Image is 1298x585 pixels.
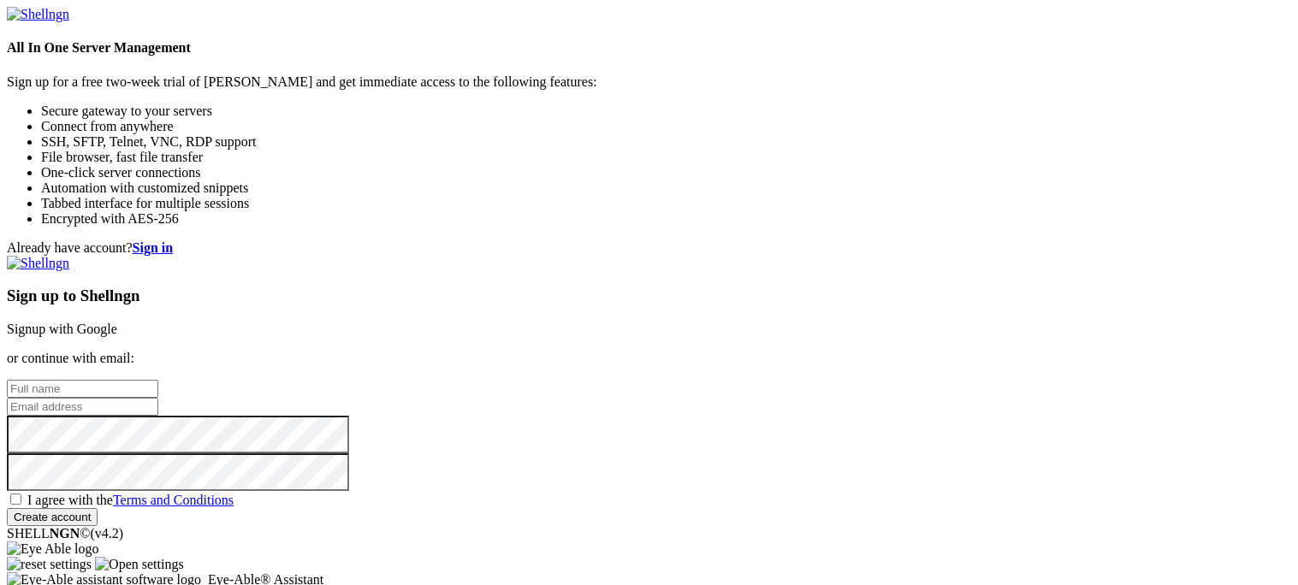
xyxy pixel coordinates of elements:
img: Shellngn [7,7,69,22]
a: Terms and Conditions [113,493,234,507]
li: Secure gateway to your servers [41,103,1291,119]
input: Create account [7,508,98,526]
p: or continue with email: [7,351,1291,366]
li: Encrypted with AES-256 [41,211,1291,227]
input: I agree with theTerms and Conditions [10,493,21,505]
span: I agree with the [27,493,234,507]
li: File browser, fast file transfer [41,150,1291,165]
img: Shellngn [7,256,69,271]
p: Sign up for a free two-week trial of [PERSON_NAME] and get immediate access to the following feat... [7,74,1291,90]
li: One-click server connections [41,165,1291,180]
li: Connect from anywhere [41,119,1291,134]
span: SHELL © [7,526,123,541]
a: Signup with Google [7,322,117,336]
input: Full name [7,380,158,398]
h3: Sign up to Shellngn [7,287,1291,305]
b: NGN [50,526,80,541]
li: SSH, SFTP, Telnet, VNC, RDP support [41,134,1291,150]
a: Sign in [133,240,174,255]
li: Tabbed interface for multiple sessions [41,196,1291,211]
input: Email address [7,398,158,416]
h4: All In One Server Management [7,40,1291,56]
li: Automation with customized snippets [41,180,1291,196]
div: Already have account? [7,240,1291,256]
span: 4.2.0 [91,526,124,541]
